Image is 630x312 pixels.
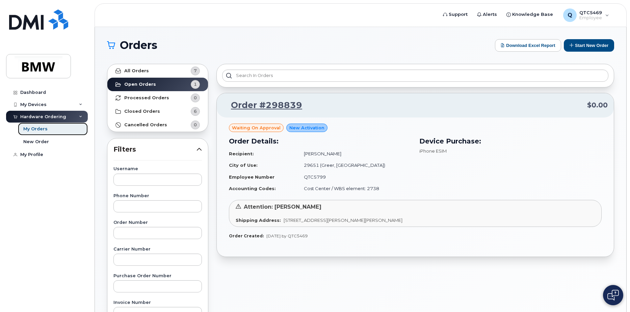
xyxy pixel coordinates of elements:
[289,125,324,131] span: New Activation
[232,125,281,131] span: Waiting On Approval
[222,70,608,82] input: Search in orders
[113,301,202,305] label: Invoice Number
[194,95,197,101] span: 0
[124,68,149,74] strong: All Orders
[564,39,614,52] button: Start New Order
[113,247,202,252] label: Carrier Number
[107,105,208,118] a: Closed Orders6
[266,233,308,238] span: [DATE] by QTC5469
[223,99,302,111] a: Order #298839
[124,82,156,87] strong: Open Orders
[107,78,208,91] a: Open Orders1
[229,233,264,238] strong: Order Created:
[113,145,196,154] span: Filters
[419,136,602,146] h3: Device Purchase:
[298,171,411,183] td: QTC5799
[194,81,197,87] span: 1
[120,40,157,50] span: Orders
[107,91,208,105] a: Processed Orders0
[229,162,258,168] strong: City of Use:
[124,95,169,101] strong: Processed Orders
[298,183,411,194] td: Cost Center / WBS element: 2738
[107,118,208,132] a: Cancelled Orders0
[229,136,411,146] h3: Order Details:
[298,148,411,160] td: [PERSON_NAME]
[107,64,208,78] a: All Orders7
[244,204,321,210] span: Attention: [PERSON_NAME]
[236,217,281,223] strong: Shipping Address:
[113,194,202,198] label: Phone Number
[495,39,561,52] button: Download Excel Report
[124,109,160,114] strong: Closed Orders
[124,122,167,128] strong: Cancelled Orders
[194,122,197,128] span: 0
[229,151,254,156] strong: Recipient:
[298,159,411,171] td: 29651 (Greer, [GEOGRAPHIC_DATA])
[587,100,608,110] span: $0.00
[419,148,447,154] span: iPhone ESIM
[229,174,274,180] strong: Employee Number
[229,186,276,191] strong: Accounting Codes:
[113,274,202,278] label: Purchase Order Number
[113,167,202,171] label: Username
[194,68,197,74] span: 7
[607,290,619,301] img: Open chat
[194,108,197,114] span: 6
[284,217,402,223] span: [STREET_ADDRESS][PERSON_NAME][PERSON_NAME]
[113,220,202,225] label: Order Number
